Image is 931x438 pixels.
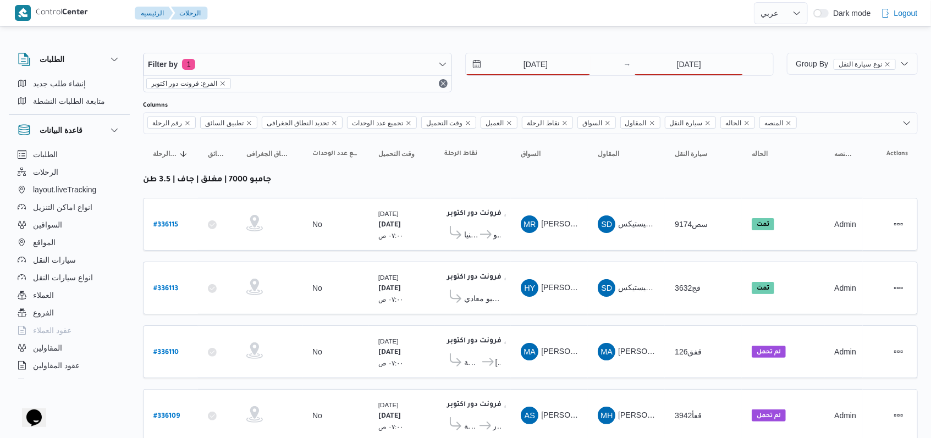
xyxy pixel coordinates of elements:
span: تجميع عدد الوحدات [352,117,403,129]
span: السواقين [33,218,62,231]
span: رقم الرحلة [147,117,196,129]
span: اجهزة التليفون [33,376,79,390]
span: الرحلات [33,165,58,179]
button: سيارة النقل [670,145,736,163]
span: MR [524,215,536,233]
span: وقت التحميل [426,117,462,129]
span: [PERSON_NAME] [541,283,604,292]
button: الرحلات [171,7,208,20]
span: كارفور شبرا الخيمة [464,419,478,433]
div: Ahmad Saad Muhammad Said Shbak [521,407,538,424]
span: لم تحمل [752,409,786,422]
button: Remove تجميع عدد الوحدات from selection in this group [405,120,412,126]
span: عقود المقاولين [33,359,80,372]
span: قج3632 [675,284,701,292]
button: Remove تطبيق السائق from selection in this group [246,120,252,126]
button: الرئيسيه [135,7,173,20]
span: الحاله [720,117,755,129]
div: Muhammad Altijana Hamid Aisa [521,343,538,361]
span: Actions [886,149,908,158]
div: No [312,411,322,420]
button: الرحلات [13,163,125,181]
span: العميل [481,117,517,129]
span: تحديد النطاق الجغرافى [267,117,329,129]
button: Actions [890,407,907,424]
small: [DATE] [378,210,399,217]
b: فرونت دور اكتوبر [447,210,502,218]
button: اجهزة التليفون [13,374,125,392]
button: إنشاء طلب جديد [13,75,125,92]
button: Remove المنصه from selection in this group [785,120,792,126]
small: ٠٧:٠٠ ص [378,359,404,367]
span: المقاول [598,149,619,158]
b: فرونت دور اكتوبر [447,401,502,409]
span: Admin [834,220,856,229]
button: تحديد النطاق الجغرافى [242,145,297,163]
span: لم تحمل [752,346,786,358]
span: تمت [752,218,774,230]
iframe: chat widget [11,394,46,427]
span: كارفور شبرا الخيمة [464,356,481,369]
span: [PERSON_NAME] [PERSON_NAME] [618,411,747,419]
div: Shrkah Ditak Ladarah Alamshuroaat W Alkhdmat Ba Lwjistiks [598,279,615,297]
span: رقم الرحلة; Sorted in descending order [153,149,177,158]
span: تطبيق السائق [205,117,243,129]
span: المقاول [620,117,660,129]
b: # 336115 [153,221,178,229]
button: عقود المقاولين [13,357,125,374]
button: Actions [890,343,907,361]
button: السواق [516,145,582,163]
button: الحاله [747,145,819,163]
div: Muhammad Abadalamunam HIshm Isamaail [598,343,615,361]
span: Filter by [148,58,178,71]
span: المنصه [759,117,797,129]
span: نقاط الرحلة [527,117,559,129]
span: نوع سيارة النقل [839,59,882,69]
span: إنشاء طلب جديد [33,77,86,90]
button: رقم الرحلةSorted in descending order [148,145,192,163]
button: remove selected entity [219,80,226,87]
small: ١٠:٤٨ م [504,273,525,280]
div: No [312,283,322,293]
span: تجميع عدد الوحدات [312,149,359,158]
small: [DATE] [378,274,399,281]
span: شركة ديتاك لادارة المشروعات و الخدمات بى لوجيستيكس [618,283,802,292]
span: [PERSON_NAME] [PERSON_NAME] [541,347,670,356]
span: قفق126 [675,347,702,356]
div: الطلبات [9,75,130,114]
span: المقاولين [33,341,62,354]
button: متابعة الطلبات النشطة [13,92,125,110]
span: Dark mode [829,9,871,18]
div: قاعدة البيانات [9,146,130,384]
button: Remove تحديد النطاق الجغرافى from selection in this group [331,120,338,126]
span: انواع اماكن التنزيل [33,201,92,214]
button: Remove العميل from selection in this group [506,120,513,126]
button: Open list of options [902,119,911,127]
button: المقاولين [13,339,125,357]
button: المقاول [593,145,659,163]
button: Remove السواق from selection in this group [604,120,611,126]
span: تطبيق السائق [208,149,227,158]
span: MA [524,343,536,361]
b: Center [63,9,89,18]
button: الفروع [13,304,125,321]
button: العملاء [13,286,125,304]
span: HY [524,279,535,297]
button: Remove سيارة النقل from selection in this group [704,120,711,126]
label: Columns [143,101,168,110]
span: المنصه [764,117,783,129]
small: ٠٧:٠٠ ص [378,423,404,430]
span: نقاط الرحلة [522,117,572,129]
b: [DATE] [378,221,401,229]
button: سيارات النقل [13,251,125,269]
div: → [623,60,631,68]
span: SD [601,279,612,297]
span: سص9174 [675,220,708,229]
b: فرونت دور اكتوبر [447,274,502,281]
button: Remove المقاول from selection in this group [649,120,655,126]
span: تحديد النطاق الجغرافى [262,117,343,129]
b: [DATE] [378,285,401,293]
span: Group By نوع سيارة النقل [796,59,896,68]
button: Remove الحاله from selection in this group [743,120,750,126]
